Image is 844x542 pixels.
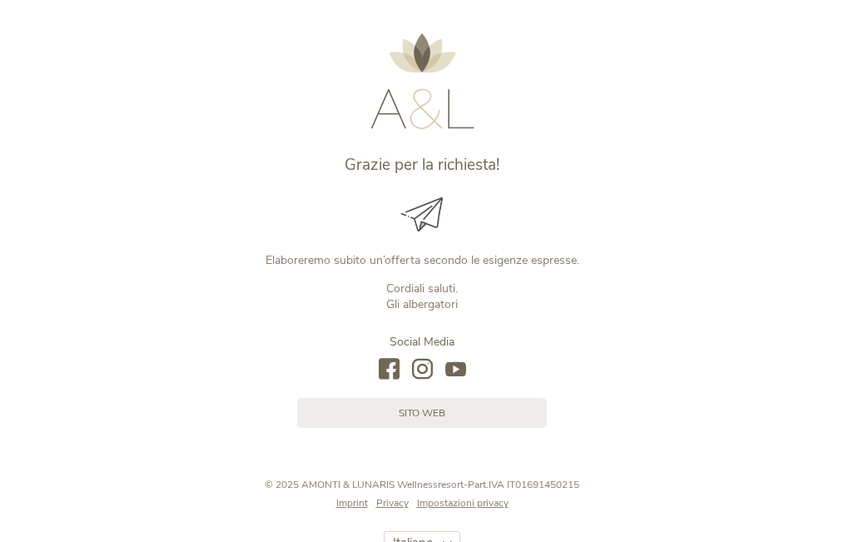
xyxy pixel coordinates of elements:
[445,359,466,381] a: youtube
[75,281,770,313] p: Cordiali saluti. Gli albergatori
[336,496,376,510] a: Imprint
[468,478,579,491] span: Part.IVA IT01691450215
[379,359,400,381] a: facebook
[297,398,547,429] a: sito web
[75,252,770,269] p: Elaboreremo subito un’offerta secondo le esigenze espresse.
[265,478,464,491] span: © 2025 AMONTI & LUNARIS Wellnessresort
[401,197,443,232] img: Grazie per la richiesta!
[370,33,474,129] img: AMONTI & LUNARIS Wellnessresort
[417,496,509,510] a: Impostazioni privacy
[399,406,445,420] span: sito web
[417,496,509,510] span: Impostazioni privacy
[376,496,409,510] span: Privacy
[464,478,468,491] span: -
[336,496,368,510] span: Imprint
[345,154,499,176] span: Grazie per la richiesta!
[412,359,433,381] a: instagram
[390,334,454,350] span: Social Media
[376,496,417,510] a: Privacy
